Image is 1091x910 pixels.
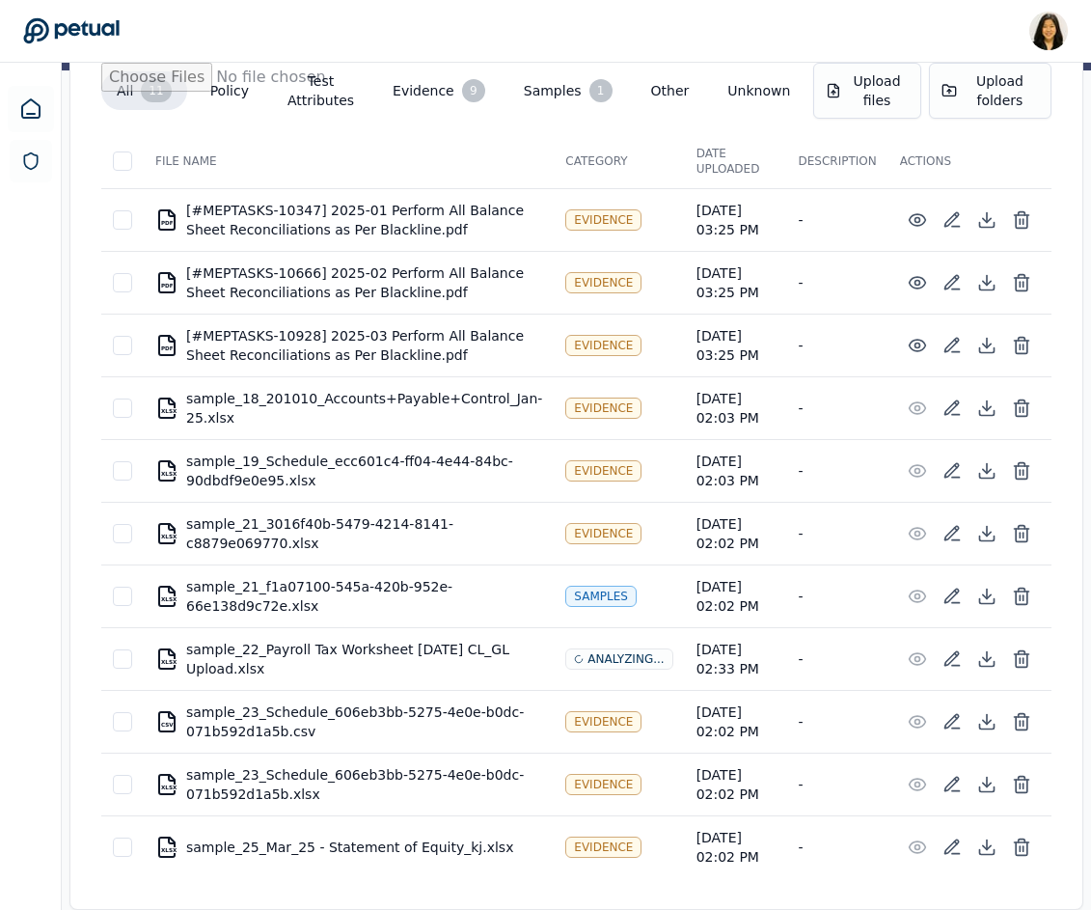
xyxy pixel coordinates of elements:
[155,263,542,302] div: [#MEPTASKS-10666] 2025-02 Perform All Balance Sheet Reconciliations as Per Blackline.pdf
[685,252,787,315] td: [DATE] 03:25 PM
[161,785,177,790] div: XLSX
[161,847,177,853] div: XLSX
[969,203,1004,237] button: Download File
[565,335,641,356] div: Evidence
[23,17,120,44] a: Go to Dashboard
[155,640,542,678] div: sample_22_Payroll Tax Worksheet [DATE] CL_GL Upload.xlsx
[888,134,1051,189] th: Actions
[1004,203,1039,237] button: Delete File
[685,315,787,377] td: [DATE] 03:25 PM
[565,272,641,293] div: Evidence
[685,377,787,440] td: [DATE] 02:03 PM
[161,722,174,728] div: CSV
[787,565,888,628] td: -
[935,579,969,614] button: Add/Edit Description
[1004,767,1039,802] button: Delete File
[1029,12,1068,50] img: Renee Park
[935,704,969,739] button: Add/Edit Description
[1004,391,1039,426] button: Delete File
[685,816,787,879] td: [DATE] 02:02 PM
[155,703,542,741] div: sample_23_Schedule_606eb3bb-5275-4e0e-b0dc-071b592d1a5b.csv
[565,523,641,544] div: Evidence
[900,454,935,488] button: Preview File (hover for quick preview, click for full view)
[1004,704,1039,739] button: Delete File
[900,516,935,551] button: Preview File (hover for quick preview, click for full view)
[155,577,542,616] div: sample_21_f1a07100-545a-420b-952e-66e138d9c72e.xlsx
[1004,579,1039,614] button: Delete File
[565,209,641,231] div: Evidence
[685,628,787,691] td: [DATE] 02:33 PM
[969,767,1004,802] button: Download File
[969,642,1004,676] button: Download File
[508,71,628,110] button: Samples1
[969,704,1004,739] button: Download File
[554,134,684,189] th: Category
[161,596,177,602] div: XLSX
[1004,830,1039,865] button: Delete File
[969,328,1004,363] button: Download File
[787,440,888,503] td: -
[144,134,554,189] th: File Name
[10,140,52,182] a: SOC 1 Reports
[377,71,501,110] button: Evidence9
[969,265,1004,300] button: Download File
[565,711,641,732] div: Evidence
[141,79,171,102] div: 11
[969,830,1004,865] button: Download File
[565,586,637,607] div: Samples
[900,391,935,426] button: Preview File (hover for quick preview, click for full view)
[589,79,613,102] div: 1
[787,754,888,816] td: -
[900,265,935,300] button: Preview File (hover for quick preview, click for full view)
[900,642,935,676] button: Preview File (hover for quick preview, click for full view)
[155,765,542,804] div: sample_23_Schedule_606eb3bb-5275-4e0e-b0dc-071b592d1a5b.xlsx
[900,830,935,865] button: Preview File (hover for quick preview, click for full view)
[712,73,805,108] button: Unknown
[155,326,542,365] div: [#MEPTASKS-10928] 2025-03 Perform All Balance Sheet Reconciliations as Per Blackline.pdf
[565,460,641,482] div: Evidence
[155,389,542,427] div: sample_18_201010_Accounts+Payable+Control_Jan-25.xlsx
[813,63,921,119] button: Upload files
[155,836,542,859] div: sample_25_Mar_25 - Statement of Equity_kj.xlsx
[195,73,264,108] button: Policy
[969,391,1004,426] button: Download File
[787,134,888,189] th: Description
[787,628,888,691] td: -
[462,79,485,102] div: 9
[935,830,969,865] button: Add/Edit Description
[969,579,1004,614] button: Download File
[685,189,787,252] td: [DATE] 03:25 PM
[1004,642,1039,676] button: Delete File
[1004,328,1039,363] button: Delete File
[969,454,1004,488] button: Download File
[565,398,641,419] div: Evidence
[1004,265,1039,300] button: Delete File
[935,265,969,300] button: Add/Edit Description
[935,516,969,551] button: Add/Edit Description
[935,454,969,488] button: Add/Edit Description
[8,86,54,132] a: Dashboard
[787,315,888,377] td: -
[636,73,705,108] button: Other
[935,642,969,676] button: Add/Edit Description
[161,220,174,226] div: PDF
[685,691,787,754] td: [DATE] 02:02 PM
[272,64,369,118] button: Test Attributes
[161,659,177,665] div: XLSX
[787,377,888,440] td: -
[935,391,969,426] button: Add/Edit Description
[565,774,641,795] div: Evidence
[685,565,787,628] td: [DATE] 02:02 PM
[1004,516,1039,551] button: Delete File
[161,283,174,289] div: PDF
[161,345,174,351] div: PDF
[565,648,672,670] div: Analyzing...
[900,203,935,237] button: Preview File (hover for quick preview, click for full view)
[101,71,187,110] button: All11
[161,408,177,414] div: XLSX
[161,471,177,477] div: XLSX
[161,534,177,539] div: XLSX
[685,754,787,816] td: [DATE] 02:02 PM
[900,328,935,363] button: Preview File (hover for quick preview, click for full view)
[787,691,888,754] td: -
